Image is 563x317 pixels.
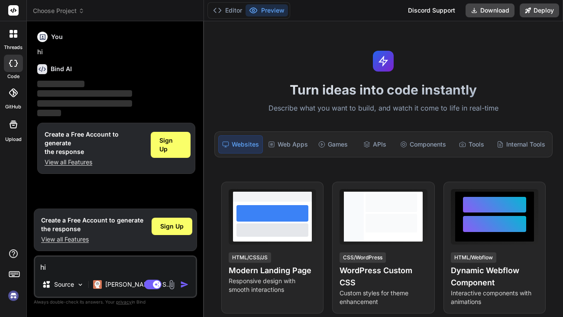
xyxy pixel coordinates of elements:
[466,3,514,17] button: Download
[218,135,263,154] div: Websites
[6,288,21,303] img: signin
[41,216,143,233] h1: Create a Free Account to generate the response
[451,265,538,289] h4: Dynamic Webflow Component
[5,136,22,143] label: Upload
[45,158,144,167] p: View all Features
[160,222,184,231] span: Sign Up
[159,136,181,154] span: Sign Up
[451,252,496,263] div: HTML/Webflow
[209,82,558,98] h1: Turn ideas into code instantly
[33,7,84,15] span: Choose Project
[340,289,427,306] p: Custom styles for theme enhancement
[116,299,132,304] span: privacy
[403,3,460,17] div: Discord Support
[37,47,195,57] p: hi
[209,103,558,114] p: Describe what you want to build, and watch it come to life in real-time
[7,73,19,80] label: code
[451,135,492,154] div: Tools
[397,135,450,154] div: Components
[51,65,72,73] h6: Bind AI
[355,135,395,154] div: APIs
[93,280,102,289] img: Claude 4 Sonnet
[5,103,21,111] label: GitHub
[37,90,132,97] span: ‌
[37,81,84,87] span: ‌
[54,280,74,289] p: Source
[229,252,271,263] div: HTML/CSS/JS
[77,281,84,288] img: Pick Models
[340,265,427,289] h4: WordPress Custom CSS
[340,252,386,263] div: CSS/WordPress
[210,4,246,16] button: Editor
[51,33,63,41] h6: You
[37,100,132,107] span: ‌
[37,110,61,116] span: ‌
[265,135,311,154] div: Web Apps
[313,135,353,154] div: Games
[45,130,144,156] h1: Create a Free Account to generate the response
[41,235,143,244] p: View all Features
[105,280,170,289] p: [PERSON_NAME] 4 S..
[451,289,538,306] p: Interactive components with animations
[229,265,316,277] h4: Modern Landing Page
[246,4,288,16] button: Preview
[229,277,316,294] p: Responsive design with smooth interactions
[167,280,177,290] img: attachment
[493,135,549,154] div: Internal Tools
[520,3,559,17] button: Deploy
[4,44,23,51] label: threads
[34,298,197,306] p: Always double-check its answers. Your in Bind
[180,280,189,289] img: icon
